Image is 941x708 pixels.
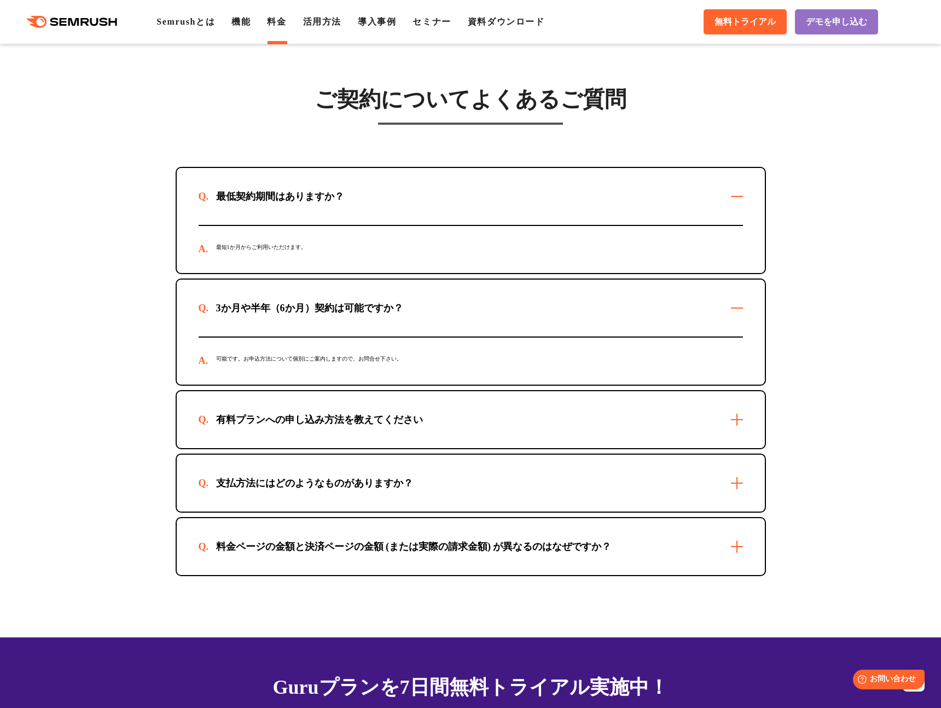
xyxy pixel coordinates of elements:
[199,338,743,385] div: 可能です。お申込方法について個別にご案内しますので、お問合せ下さい。
[199,190,362,203] div: 最低契約期間はありますか？
[413,17,451,26] a: セミナー
[199,540,629,553] div: 料金ページの金額と決済ページの金額 (または実際の請求金額) が異なるのはなぜですか？
[199,477,431,490] div: 支払方法にはどのようなものがありますか？
[844,665,929,696] iframe: Help widget launcher
[303,17,341,26] a: 活用方法
[231,17,251,26] a: 機能
[449,676,669,698] span: 無料トライアル実施中！
[806,16,867,28] span: デモを申し込む
[267,17,286,26] a: 料金
[358,17,396,26] a: 導入事例
[704,9,787,34] a: 無料トライアル
[199,226,743,273] div: 最短1か月からご利用いただけます。
[176,672,766,702] div: Guruプランを7日間
[199,301,421,315] div: 3か月や半年（6か月）契約は可能ですか？
[176,86,766,113] h3: ご契約についてよくあるご質問
[199,413,440,426] div: 有料プランへの申し込み方法を教えてください
[468,17,545,26] a: 資料ダウンロード
[715,16,776,28] span: 無料トライアル
[795,9,878,34] a: デモを申し込む
[156,17,215,26] a: Semrushとは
